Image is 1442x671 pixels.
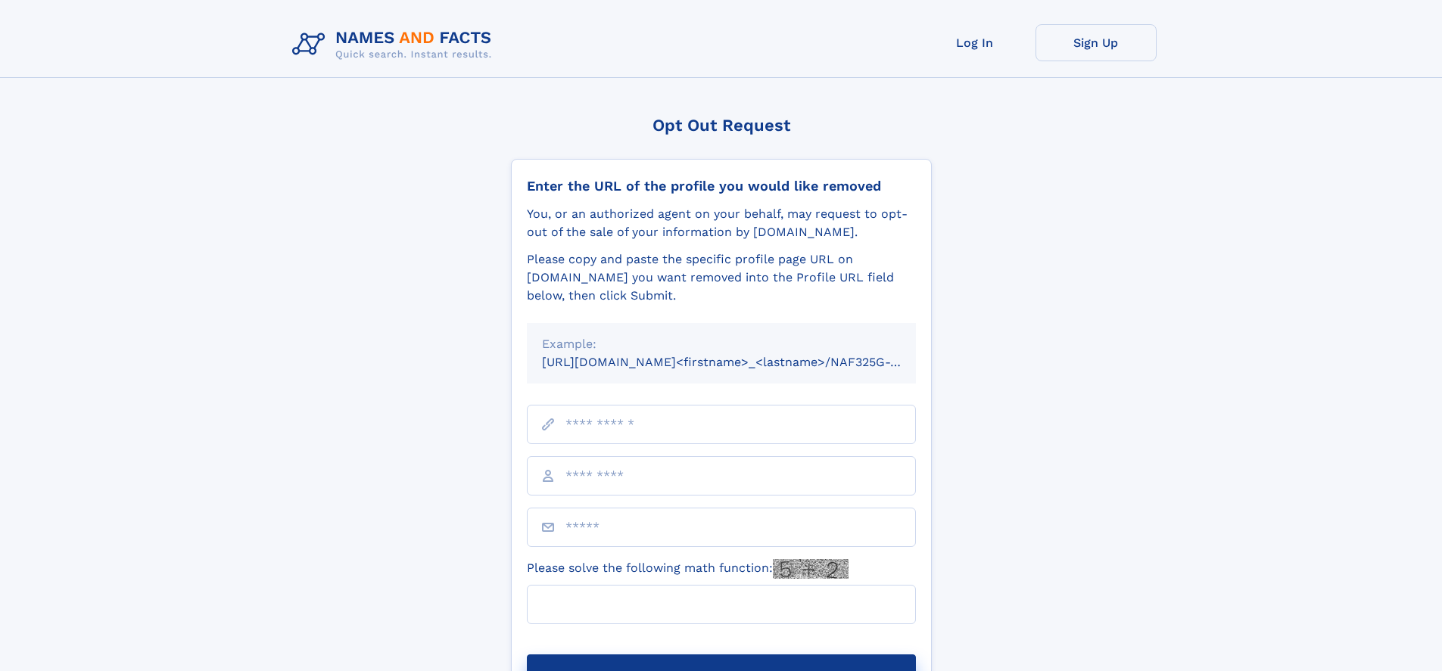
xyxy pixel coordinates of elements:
[542,355,945,369] small: [URL][DOMAIN_NAME]<firstname>_<lastname>/NAF325G-xxxxxxxx
[914,24,1036,61] a: Log In
[511,116,932,135] div: Opt Out Request
[527,250,916,305] div: Please copy and paste the specific profile page URL on [DOMAIN_NAME] you want removed into the Pr...
[286,24,504,65] img: Logo Names and Facts
[527,559,849,579] label: Please solve the following math function:
[1036,24,1157,61] a: Sign Up
[527,205,916,241] div: You, or an authorized agent on your behalf, may request to opt-out of the sale of your informatio...
[527,178,916,194] div: Enter the URL of the profile you would like removed
[542,335,901,353] div: Example:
